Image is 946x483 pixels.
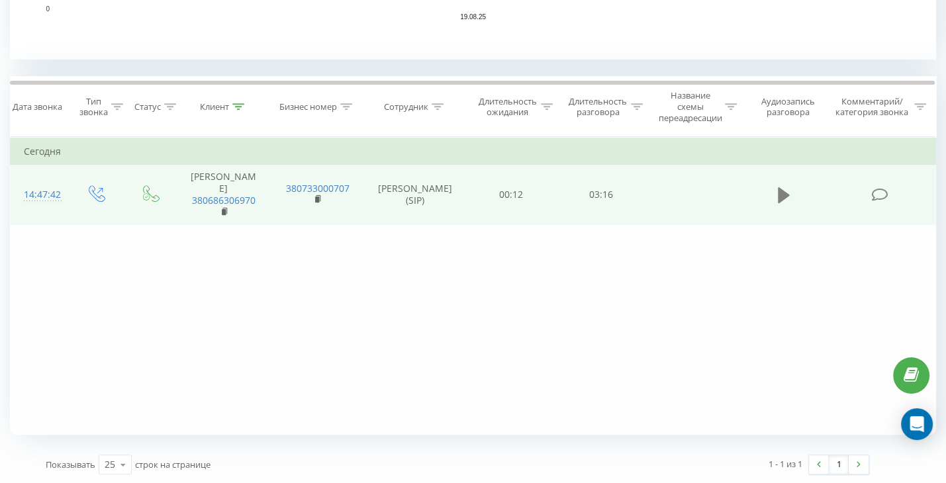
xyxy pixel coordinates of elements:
div: Дата звонка [13,101,62,112]
div: Статус [134,101,161,112]
span: строк на странице [135,459,211,470]
div: 1 - 1 из 1 [769,457,802,470]
div: Сотрудник [384,101,428,112]
span: Показывать [46,459,95,470]
div: Open Intercom Messenger [901,408,933,440]
div: 14:47:42 [24,182,55,208]
div: Длительность разговора [568,96,628,118]
div: Длительность ожидания [477,96,538,118]
a: 380733000707 [285,182,349,195]
div: Тип звонка [79,96,108,118]
text: 0 [46,5,50,13]
td: Сегодня [11,138,936,165]
div: Клиент [200,101,229,112]
div: Аудиозапись разговора [752,96,824,118]
td: 00:12 [465,165,555,226]
td: [PERSON_NAME] (SIP) [364,165,465,226]
div: Бизнес номер [279,101,337,112]
text: 19.08.25 [460,13,486,21]
a: 1 [829,455,849,474]
div: Название схемы переадресации [658,90,722,124]
td: 03:16 [556,165,646,226]
div: Комментарий/категория звонка [833,96,911,118]
td: [PERSON_NAME] [177,165,271,226]
div: 25 [105,458,115,471]
a: 380686306970 [192,194,256,206]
